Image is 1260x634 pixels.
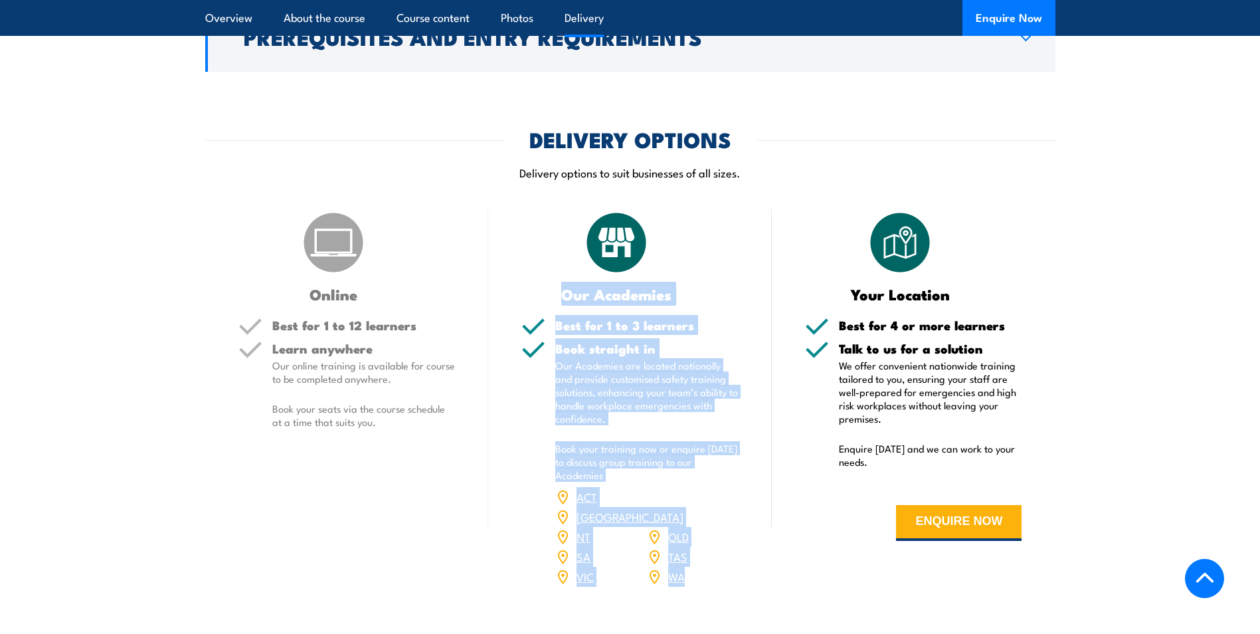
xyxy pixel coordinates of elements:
[272,359,456,385] p: Our online training is available for course to be completed anywhere.
[668,568,685,584] a: WA
[205,2,1055,72] a: Prerequisites and Entry Requirements
[577,528,590,544] a: NT
[805,286,996,302] h3: Your Location
[244,27,996,46] h2: Prerequisites and Entry Requirements
[272,402,456,429] p: Book your seats via the course schedule at a time that suits you.
[839,442,1022,469] p: Enquire [DATE] and we can work to your needs.
[668,548,687,564] a: TAS
[238,286,429,302] h3: Online
[521,286,712,302] h3: Our Academies
[896,505,1022,541] button: ENQUIRE NOW
[555,319,739,332] h5: Best for 1 to 3 learners
[577,548,590,564] a: SA
[272,319,456,332] h5: Best for 1 to 12 learners
[839,342,1022,355] h5: Talk to us for a solution
[555,442,739,482] p: Book your training now or enquire [DATE] to discuss group training to our Academies
[839,319,1022,332] h5: Best for 4 or more learners
[529,130,731,148] h2: DELIVERY OPTIONS
[555,359,739,425] p: Our Academies are located nationally and provide customised safety training solutions, enhancing ...
[577,568,594,584] a: VIC
[205,165,1055,180] p: Delivery options to suit businesses of all sizes.
[577,488,597,504] a: ACT
[272,342,456,355] h5: Learn anywhere
[577,508,683,524] a: [GEOGRAPHIC_DATA]
[668,528,689,544] a: QLD
[555,342,739,355] h5: Book straight in
[839,359,1022,425] p: We offer convenient nationwide training tailored to you, ensuring your staff are well-prepared fo...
